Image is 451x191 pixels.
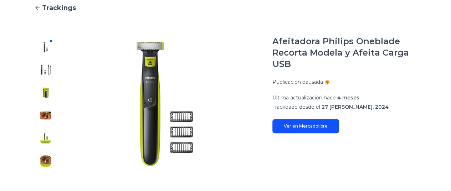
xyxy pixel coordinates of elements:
span: Ultima actualizacion hace [272,94,336,101]
img: Afeitadora Philips Oneblade Recorta Modela y Afeita Carga USB [40,87,51,98]
img: Afeitadora Philips Oneblade Recorta Modela y Afeita Carga USB [40,110,51,121]
img: Afeitadora Philips Oneblade Recorta Modela y Afeita Carga USB [40,41,51,53]
p: Publicacion pausada [272,78,323,86]
span: 4 meses [337,94,359,101]
span: Trackeado desde el [272,104,320,110]
h1: Afeitadora Philips Oneblade Recorta Modela y Afeita Carga USB [272,36,417,70]
span: Trackings [42,3,76,13]
span: 27 [PERSON_NAME], 2024 [322,104,389,110]
a: Trackings [34,3,417,13]
img: Afeitadora Philips Oneblade Recorta Modela y Afeita Carga USB [40,64,51,76]
img: Afeitadora Philips Oneblade Recorta Modela y Afeita Carga USB [71,36,258,172]
a: Ver en Mercadolibre [272,119,339,133]
img: Afeitadora Philips Oneblade Recorta Modela y Afeita Carga USB [40,155,51,167]
img: Afeitadora Philips Oneblade Recorta Modela y Afeita Carga USB [40,133,51,144]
